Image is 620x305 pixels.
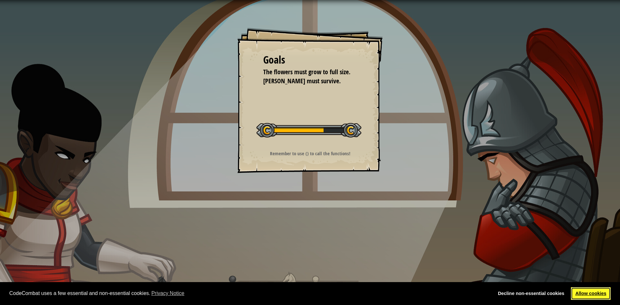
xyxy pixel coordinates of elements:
[263,76,341,85] span: [PERSON_NAME] must survive.
[255,67,355,77] li: The flowers must grow to full size.
[263,67,350,76] span: The flowers must grow to full size.
[263,53,357,67] div: Goals
[255,76,355,86] li: Hector must survive.
[150,289,186,298] a: learn more about cookies
[9,289,489,298] span: CodeCombat uses a few essential and non-essential cookies.
[493,287,569,300] a: deny cookies
[571,287,611,300] a: allow cookies
[245,150,375,157] p: Remember to use () to call the functions!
